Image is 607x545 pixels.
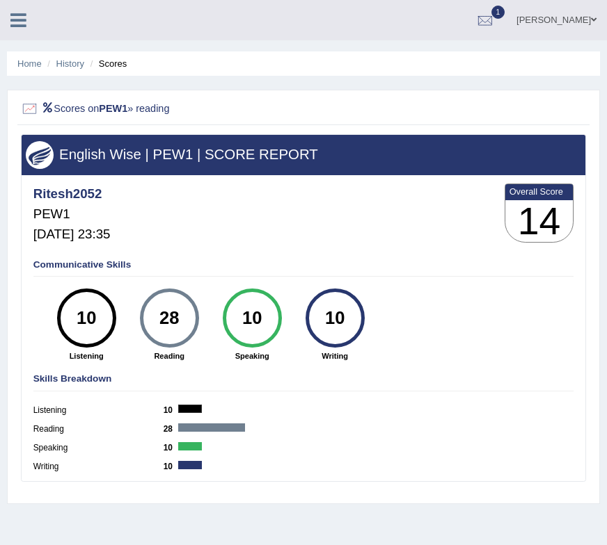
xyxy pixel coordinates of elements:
[87,57,127,70] li: Scores
[99,102,127,113] b: PEW1
[26,147,581,162] h3: English Wise | PEW1 | SCORE REPORT
[216,350,287,361] strong: Speaking
[491,6,505,19] span: 1
[17,58,42,69] a: Home
[33,461,164,473] label: Writing
[51,350,122,361] strong: Listening
[164,443,179,453] b: 10
[505,200,574,243] h3: 14
[134,350,205,361] strong: Reading
[164,462,179,471] b: 10
[33,374,574,384] h4: Skills Breakdown
[33,207,111,222] h5: PEW1
[33,187,111,202] h4: Ritesh2052
[33,260,574,270] h4: Communicative Skills
[33,442,164,455] label: Speaking
[299,350,370,361] strong: Writing
[148,293,191,343] div: 28
[56,58,84,69] a: History
[65,293,108,343] div: 10
[33,227,111,242] h5: [DATE] 23:35
[33,405,164,417] label: Listening
[21,100,372,118] h2: Scores on » reading
[230,293,274,343] div: 10
[510,186,569,197] b: Overall Score
[164,424,179,434] b: 28
[164,405,179,415] b: 10
[313,293,356,343] div: 10
[33,423,164,436] label: Reading
[26,141,54,169] img: wings.png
